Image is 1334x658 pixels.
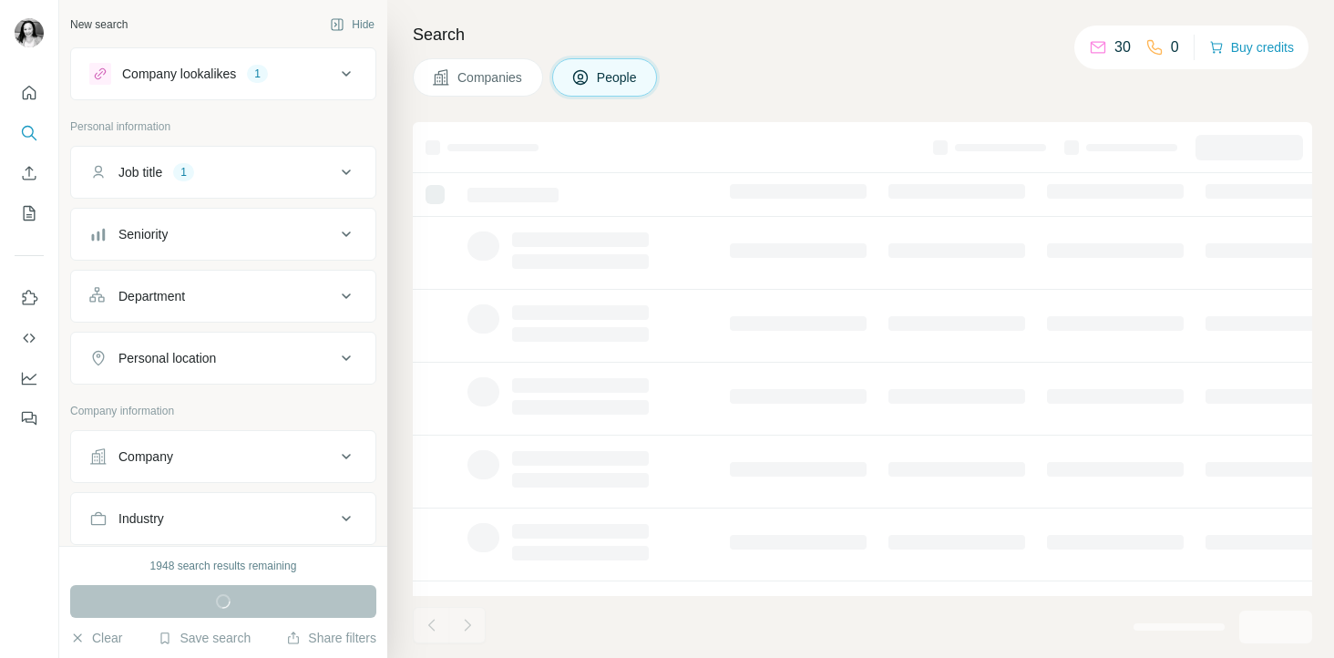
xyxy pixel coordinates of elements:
[71,336,375,380] button: Personal location
[413,22,1312,47] h4: Search
[15,157,44,190] button: Enrich CSV
[71,212,375,256] button: Seniority
[1171,36,1179,58] p: 0
[457,68,524,87] span: Companies
[71,497,375,540] button: Industry
[122,65,236,83] div: Company lookalikes
[71,435,375,478] button: Company
[15,282,44,314] button: Use Surfe on LinkedIn
[15,117,44,149] button: Search
[70,118,376,135] p: Personal information
[150,558,297,574] div: 1948 search results remaining
[118,349,216,367] div: Personal location
[70,16,128,33] div: New search
[118,447,173,466] div: Company
[118,287,185,305] div: Department
[247,66,268,82] div: 1
[158,629,251,647] button: Save search
[597,68,639,87] span: People
[70,629,122,647] button: Clear
[286,629,376,647] button: Share filters
[15,197,44,230] button: My lists
[118,509,164,528] div: Industry
[70,403,376,419] p: Company information
[71,52,375,96] button: Company lookalikes1
[1114,36,1131,58] p: 30
[15,18,44,47] img: Avatar
[118,225,168,243] div: Seniority
[15,322,44,355] button: Use Surfe API
[173,164,194,180] div: 1
[15,77,44,109] button: Quick start
[15,402,44,435] button: Feedback
[15,362,44,395] button: Dashboard
[71,274,375,318] button: Department
[118,163,162,181] div: Job title
[1209,35,1294,60] button: Buy credits
[71,150,375,194] button: Job title1
[317,11,387,38] button: Hide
